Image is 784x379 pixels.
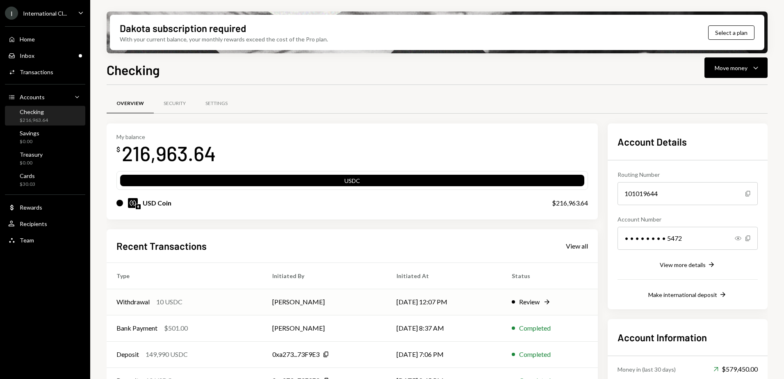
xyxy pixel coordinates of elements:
[20,204,42,211] div: Rewards
[20,68,53,75] div: Transactions
[5,170,85,189] a: Cards$30.03
[5,89,85,104] a: Accounts
[618,170,758,179] div: Routing Number
[387,315,502,341] td: [DATE] 8:37 AM
[648,290,727,299] button: Make international deposit
[196,93,237,114] a: Settings
[146,349,188,359] div: 149,990 USDC
[713,364,758,374] div: $579,450.00
[618,331,758,344] h2: Account Information
[143,198,171,208] div: USD Coin
[519,297,540,307] div: Review
[20,181,35,188] div: $30.03
[387,289,502,315] td: [DATE] 12:07 PM
[5,216,85,231] a: Recipients
[20,52,34,59] div: Inbox
[5,127,85,147] a: Savings$0.00
[566,242,588,250] div: View all
[262,289,387,315] td: [PERSON_NAME]
[122,140,216,166] div: 216,963.64
[566,241,588,250] a: View all
[648,291,717,298] div: Make international deposit
[20,160,43,167] div: $0.00
[20,220,47,227] div: Recipients
[618,227,758,250] div: • • • • • • • • 5472
[116,297,150,307] div: Withdrawal
[116,145,120,153] div: $
[708,25,754,40] button: Select a plan
[20,237,34,244] div: Team
[272,349,319,359] div: 0xa273...73F9E3
[5,200,85,215] a: Rewards
[107,93,154,114] a: Overview
[618,182,758,205] div: 101019644
[618,215,758,224] div: Account Number
[618,365,676,374] div: Money in (last 30 days)
[519,349,551,359] div: Completed
[116,323,157,333] div: Bank Payment
[262,263,387,289] th: Initiated By
[164,100,186,107] div: Security
[5,148,85,168] a: Treasury$0.00
[660,261,706,268] div: View more details
[116,133,216,140] div: My balance
[20,117,48,124] div: $216,963.64
[107,263,262,289] th: Type
[502,263,598,289] th: Status
[552,198,588,208] div: $216,963.64
[704,57,768,78] button: Move money
[5,32,85,46] a: Home
[23,10,67,17] div: International Cl...
[715,64,748,72] div: Move money
[5,64,85,79] a: Transactions
[618,135,758,148] h2: Account Details
[120,21,246,35] div: Dakota subscription required
[5,106,85,126] a: Checking$216,963.64
[660,260,716,269] button: View more details
[387,341,502,368] td: [DATE] 7:06 PM
[20,172,35,179] div: Cards
[107,62,160,78] h1: Checking
[116,349,139,359] div: Deposit
[156,297,182,307] div: 10 USDC
[5,48,85,63] a: Inbox
[5,233,85,247] a: Team
[205,100,228,107] div: Settings
[20,151,43,158] div: Treasury
[120,35,328,43] div: With your current balance, your monthly rewards exceed the cost of the Pro plan.
[154,93,196,114] a: Security
[20,36,35,43] div: Home
[128,198,138,208] img: USDC
[136,204,141,209] img: ethereum-mainnet
[116,100,144,107] div: Overview
[164,323,188,333] div: $501.00
[5,7,18,20] div: I
[116,239,207,253] h2: Recent Transactions
[20,130,39,137] div: Savings
[262,315,387,341] td: [PERSON_NAME]
[20,138,39,145] div: $0.00
[519,323,551,333] div: Completed
[20,94,45,100] div: Accounts
[387,263,502,289] th: Initiated At
[20,108,48,115] div: Checking
[120,176,584,188] div: USDC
